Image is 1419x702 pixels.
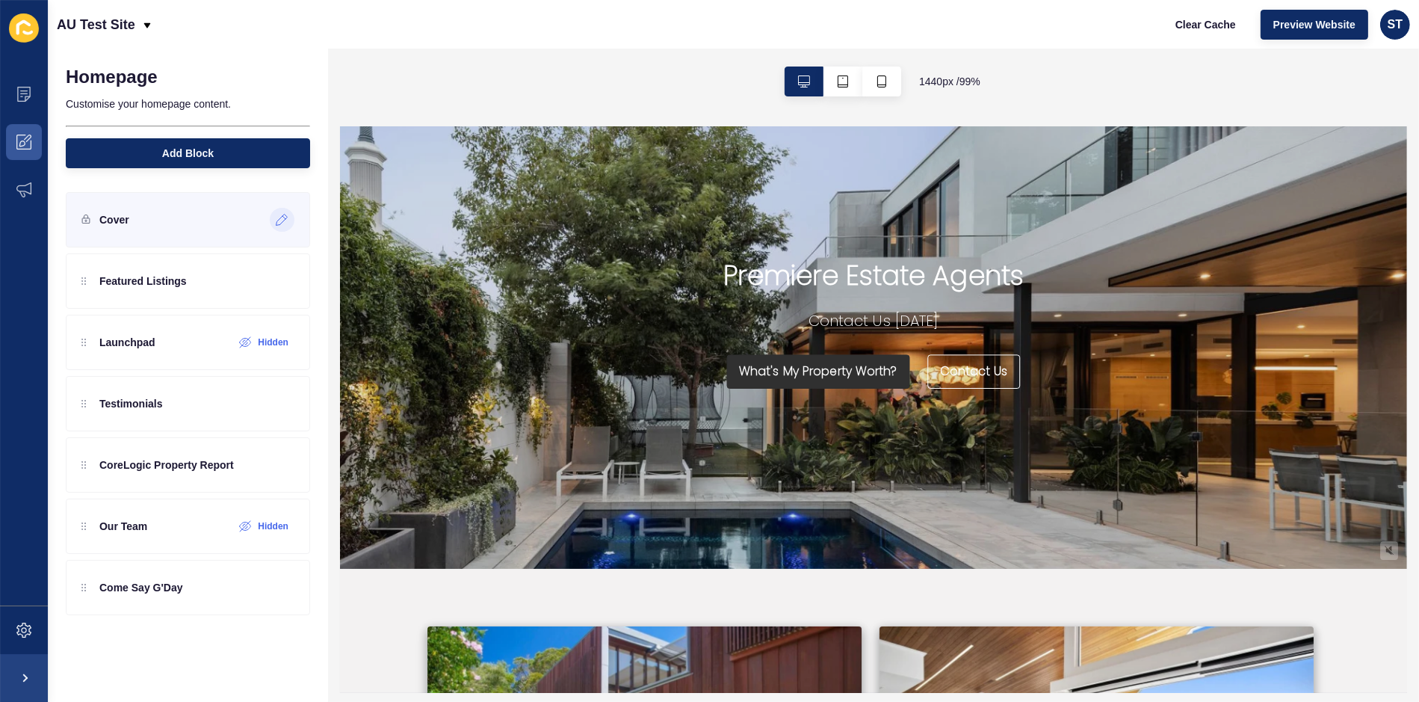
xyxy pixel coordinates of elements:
[99,519,147,534] p: Our Team
[99,580,183,595] p: Come Say G'Day
[1261,10,1368,40] button: Preview Website
[66,138,310,168] button: Add Block
[1388,17,1403,32] span: ST
[473,185,603,206] h2: Contact Us [DATE]
[593,230,686,265] a: Contact Us
[99,396,163,411] p: Testimonials
[66,87,310,120] p: Customise your homepage content.
[258,520,288,532] label: Hidden
[99,335,155,350] p: Launchpad
[1175,17,1236,32] span: Clear Cache
[1163,10,1249,40] button: Clear Cache
[919,74,980,89] span: 1440 px / 99 %
[387,135,690,167] h1: Premiere Estate Agents
[390,230,575,265] a: What's My Property Worth?
[258,336,288,348] label: Hidden
[1273,17,1355,32] span: Preview Website
[99,274,187,289] p: Featured Listings
[57,6,135,43] p: AU Test Site
[162,146,214,161] span: Add Block
[99,212,129,227] p: Cover
[99,458,234,472] p: CoreLogic Property Report
[66,67,158,87] h1: Homepage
